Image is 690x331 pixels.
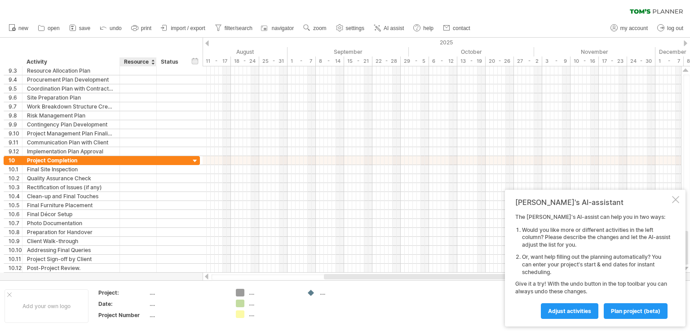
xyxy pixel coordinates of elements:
[159,22,208,34] a: import / export
[9,138,22,147] div: 9.11
[401,57,429,66] div: 29 - 5
[346,25,364,31] span: settings
[27,219,115,227] div: Photo Documentation
[110,25,122,31] span: undo
[9,156,22,165] div: 10
[260,22,296,34] a: navigator
[429,57,457,66] div: 6 - 12
[9,183,22,192] div: 10.3
[384,25,404,31] span: AI assist
[9,129,22,138] div: 9.10
[9,237,22,245] div: 10.9
[604,303,668,319] a: plan project (beta)
[9,264,22,272] div: 10.12
[27,192,115,200] div: Clean-up and Final Touches
[27,228,115,236] div: Preparation for Handover
[9,165,22,174] div: 10.1
[97,22,124,34] a: undo
[334,22,367,34] a: settings
[548,308,591,314] span: Adjust activities
[316,57,344,66] div: 8 - 14
[599,57,627,66] div: 17 - 23
[259,57,287,66] div: 25 - 31
[27,57,115,66] div: Activity
[171,25,205,31] span: import / export
[627,57,655,66] div: 24 - 30
[249,289,298,296] div: ....
[411,22,436,34] a: help
[272,25,294,31] span: navigator
[150,311,225,319] div: ....
[249,300,298,307] div: ....
[27,102,115,111] div: Work Breakdown Structure Creation
[27,237,115,245] div: Client Walk-through
[27,210,115,218] div: Final Décor Setup
[27,201,115,209] div: Final Furniture Placement
[27,93,115,102] div: Site Preparation Plan
[453,25,470,31] span: contact
[9,201,22,209] div: 10.5
[372,57,401,66] div: 22 - 28
[9,210,22,218] div: 10.6
[27,66,115,75] div: Resource Allocation Plan
[141,25,151,31] span: print
[372,22,407,34] a: AI assist
[98,300,148,308] div: Date:
[287,57,316,66] div: 1 - 7
[344,57,372,66] div: 15 - 21
[9,147,22,156] div: 9.12
[655,57,684,66] div: 1 - 7
[534,47,655,57] div: November 2025
[124,57,151,66] div: Resource
[161,57,181,66] div: Status
[611,308,660,314] span: plan project (beta)
[457,57,486,66] div: 13 - 19
[27,183,115,192] div: Rectification of Issues (if any)
[515,198,670,207] div: [PERSON_NAME]'s AI-assistant
[67,22,93,34] a: save
[27,120,115,129] div: Contingency Plan Development
[27,84,115,93] div: Coordination Plan with Contractors
[98,311,148,319] div: Project Number
[571,57,599,66] div: 10 - 16
[313,25,326,31] span: zoom
[98,289,148,296] div: Project:
[608,22,650,34] a: my account
[162,47,287,57] div: August 2025
[9,255,22,263] div: 10.11
[27,75,115,84] div: Procurement Plan Development
[9,120,22,129] div: 9.9
[301,22,329,34] a: zoom
[522,253,670,276] li: Or, want help filling out the planning automatically? You can enter your project's start & end da...
[48,25,60,31] span: open
[441,22,473,34] a: contact
[9,66,22,75] div: 9.3
[27,165,115,174] div: Final Site Inspection
[409,47,534,57] div: October 2025
[9,102,22,111] div: 9.7
[150,300,225,308] div: ....
[27,264,115,272] div: Post-Project Review.
[27,129,115,138] div: Project Management Plan Finalization
[620,25,648,31] span: my account
[35,22,62,34] a: open
[231,57,259,66] div: 18 - 24
[9,219,22,227] div: 10.7
[9,192,22,200] div: 10.4
[541,303,598,319] a: Adjust activities
[129,22,154,34] a: print
[150,289,225,296] div: ....
[9,246,22,254] div: 10.10
[423,25,433,31] span: help
[320,289,369,296] div: ....
[9,228,22,236] div: 10.8
[655,22,686,34] a: log out
[9,84,22,93] div: 9.5
[225,25,252,31] span: filter/search
[522,226,670,249] li: Would you like more or different activities in the left column? Please describe the changes and l...
[287,47,409,57] div: September 2025
[9,75,22,84] div: 9.4
[515,213,670,318] div: The [PERSON_NAME]'s AI-assist can help you in two ways: Give it a try! With the undo button in th...
[9,93,22,102] div: 9.6
[9,111,22,120] div: 9.8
